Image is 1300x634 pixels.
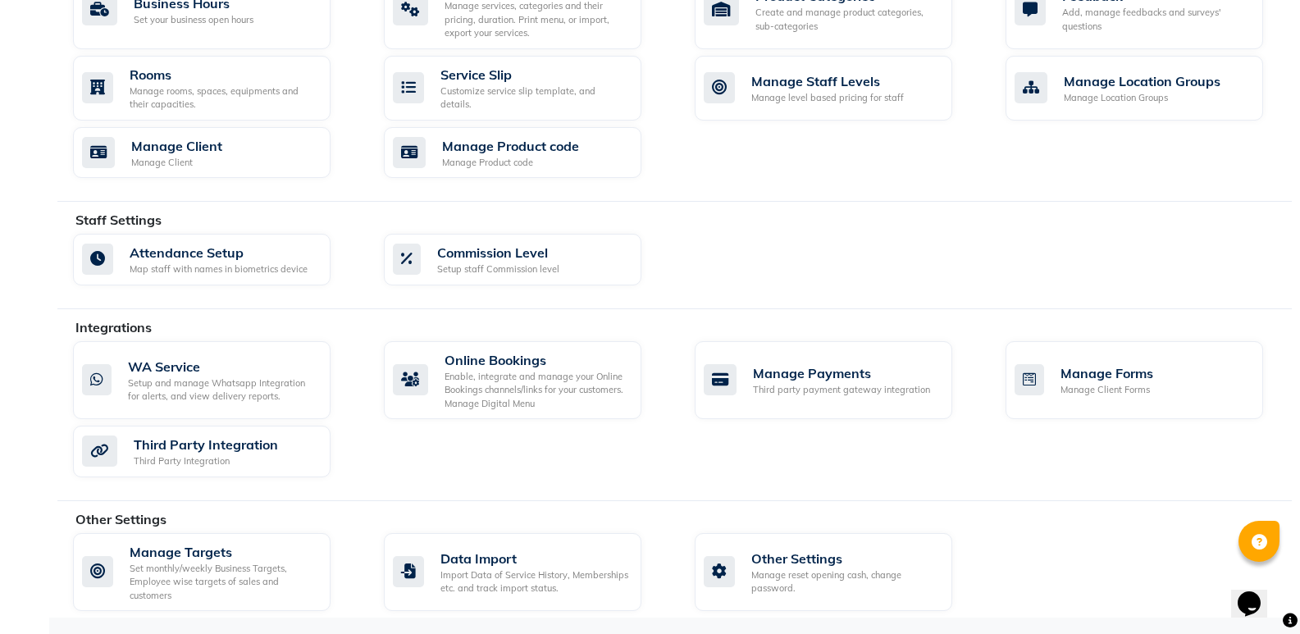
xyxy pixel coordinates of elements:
[384,341,670,420] a: Online BookingsEnable, integrate and manage your Online Bookings channels/links for your customer...
[751,549,939,568] div: Other Settings
[130,542,317,562] div: Manage Targets
[73,341,359,420] a: WA ServiceSetup and manage Whatsapp Integration for alerts, and view delivery reports.
[131,156,222,170] div: Manage Client
[130,243,308,262] div: Attendance Setup
[1231,568,1284,618] iframe: chat widget
[695,533,981,612] a: Other SettingsManage reset opening cash, change password.
[1062,6,1250,33] div: Add, manage feedbacks and surveys' questions
[73,56,359,121] a: RoomsManage rooms, spaces, equipments and their capacities.
[134,435,278,454] div: Third Party Integration
[130,65,317,84] div: Rooms
[751,91,904,105] div: Manage level based pricing for staff
[751,568,939,595] div: Manage reset opening cash, change password.
[753,383,930,397] div: Third party payment gateway integration
[384,56,670,121] a: Service SlipCustomize service slip template, and details.
[437,243,559,262] div: Commission Level
[695,341,981,420] a: Manage PaymentsThird party payment gateway integration
[437,262,559,276] div: Setup staff Commission level
[1064,71,1220,91] div: Manage Location Groups
[442,156,579,170] div: Manage Product code
[73,533,359,612] a: Manage TargetsSet monthly/weekly Business Targets, Employee wise targets of sales and customers
[1061,363,1153,383] div: Manage Forms
[1061,383,1153,397] div: Manage Client Forms
[440,65,628,84] div: Service Slip
[128,357,317,376] div: WA Service
[384,127,670,179] a: Manage Product codeManage Product code
[1006,341,1292,420] a: Manage FormsManage Client Forms
[1006,56,1292,121] a: Manage Location GroupsManage Location Groups
[1064,91,1220,105] div: Manage Location Groups
[755,6,939,33] div: Create and manage product categories, sub-categories
[384,533,670,612] a: Data ImportImport Data of Service History, Memberships etc. and track import status.
[73,426,359,477] a: Third Party IntegrationThird Party Integration
[440,568,628,595] div: Import Data of Service History, Memberships etc. and track import status.
[442,136,579,156] div: Manage Product code
[751,71,904,91] div: Manage Staff Levels
[445,350,628,370] div: Online Bookings
[384,234,670,285] a: Commission LevelSetup staff Commission level
[128,376,317,404] div: Setup and manage Whatsapp Integration for alerts, and view delivery reports.
[130,84,317,112] div: Manage rooms, spaces, equipments and their capacities.
[440,84,628,112] div: Customize service slip template, and details.
[753,363,930,383] div: Manage Payments
[445,370,628,411] div: Enable, integrate and manage your Online Bookings channels/links for your customers. Manage Digit...
[73,127,359,179] a: Manage ClientManage Client
[130,562,317,603] div: Set monthly/weekly Business Targets, Employee wise targets of sales and customers
[131,136,222,156] div: Manage Client
[130,262,308,276] div: Map staff with names in biometrics device
[73,234,359,285] a: Attendance SetupMap staff with names in biometrics device
[440,549,628,568] div: Data Import
[134,454,278,468] div: Third Party Integration
[134,13,253,27] div: Set your business open hours
[695,56,981,121] a: Manage Staff LevelsManage level based pricing for staff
